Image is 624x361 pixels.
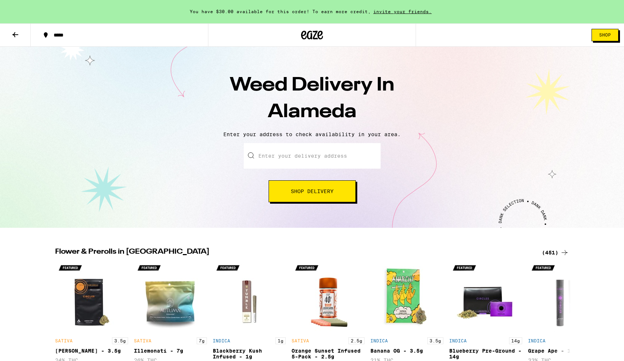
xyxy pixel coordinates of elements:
[213,261,286,334] img: Tumble - Blackberry Kush Infused - 1g
[134,261,207,334] img: Autumn Brands - Illemonati - 7g
[134,338,151,343] p: SATIVA
[134,348,207,354] div: Illemonati - 7g
[55,338,73,343] p: SATIVA
[7,131,617,137] p: Enter your address to check availability in your area.
[427,337,443,344] p: 3.5g
[449,348,522,360] div: Blueberry Pre-Ground - 14g
[449,261,522,334] img: Circles Base Camp - Blueberry Pre-Ground - 14g
[190,9,371,14] span: You have $30.00 available for this order! To earn more credit,
[268,103,357,122] span: Alameda
[112,337,128,344] p: 3.5g
[348,337,365,344] p: 2.5g
[55,348,128,354] div: [PERSON_NAME] - 3.5g
[269,180,356,202] button: Shop Delivery
[528,261,601,334] img: Circles Base Camp - Grape Ape - 1g
[449,338,467,343] p: INDICA
[55,261,128,334] img: Circles Base Camp - Gush Rush - 3.5g
[197,337,207,344] p: 7g
[276,337,286,344] p: 1g
[244,143,381,169] input: Enter your delivery address
[528,338,546,343] p: INDICA
[213,348,286,360] div: Blackberry Kush Infused - 1g
[592,29,619,41] button: Shop
[292,348,365,360] div: Orange Sunset Infused 5-Pack - 2.5g
[599,33,611,37] span: Shop
[184,72,440,126] h1: Weed Delivery In
[370,338,388,343] p: INDICA
[370,261,443,334] img: Anarchy - Banana OG - 3.5g
[371,9,434,14] span: invite your friends.
[213,338,230,343] p: INDICA
[291,189,334,194] span: Shop Delivery
[292,338,309,343] p: SATIVA
[370,348,443,354] div: Banana OG - 3.5g
[509,337,522,344] p: 14g
[528,348,601,354] div: Grape Ape - 1g
[586,29,624,41] a: Shop
[292,261,365,334] img: STIIIZY - Orange Sunset Infused 5-Pack - 2.5g
[542,248,569,257] a: (451)
[55,248,533,257] h2: Flower & Prerolls in [GEOGRAPHIC_DATA]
